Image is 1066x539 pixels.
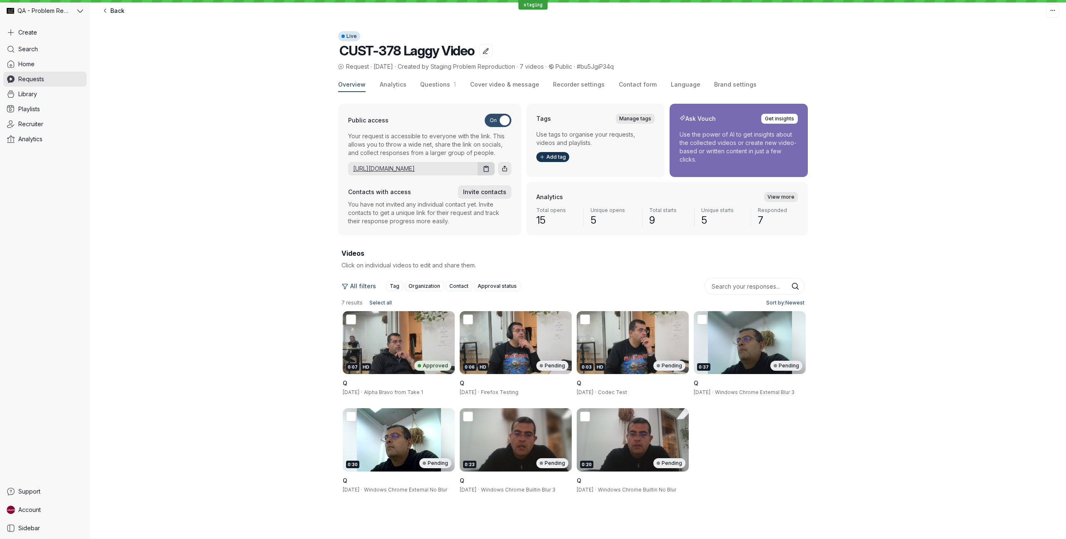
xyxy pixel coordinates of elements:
span: View more [767,193,795,201]
span: [DATE] [460,389,476,395]
a: [URL][DOMAIN_NAME] [348,165,474,173]
div: 0:06 [463,363,476,371]
span: Cover video & message [470,80,539,89]
div: Pending [770,361,802,371]
a: Requests [3,72,87,87]
span: Manage tags [619,115,651,123]
span: Windows Chrome Builtin No Blur [598,487,676,493]
button: Select all [366,298,395,308]
span: Q [343,477,347,484]
div: HD [595,363,605,371]
button: Search [791,282,799,291]
span: Questions [420,81,450,88]
span: Q [694,379,698,387]
div: Pending [419,458,451,468]
span: [DATE] [694,389,710,395]
span: Contact form [619,80,657,89]
span: Back [110,7,125,15]
button: Add tag [536,152,569,162]
span: · [476,389,481,396]
h2: Tags [536,115,551,123]
span: Total opens [536,207,577,214]
p: Use tags to organise your requests, videos and playlists. [536,130,655,147]
span: Analytics [380,80,406,89]
a: Analytics [3,132,87,147]
span: · [515,62,520,71]
span: · [359,487,364,493]
h3: Public access [348,116,389,125]
span: All filters [350,282,376,290]
span: Overview [338,80,366,89]
span: CUST-378 Laggy Video [339,42,474,59]
h2: Videos [341,249,804,258]
span: Windows Chrome External No Blur [364,487,447,493]
span: Firefox Testing [481,389,518,395]
span: Recorder settings [553,80,605,89]
span: [DATE] [343,389,359,395]
a: Search [3,42,87,57]
span: Library [18,90,37,98]
button: Sort by:Newest [763,298,804,308]
a: View more [764,192,798,202]
span: 5 [701,214,745,227]
span: Home [18,60,35,68]
h3: Contacts with access [348,188,411,196]
img: Stephane avatar [7,506,15,514]
span: [DATE] [343,487,359,493]
h2: Analytics [536,193,563,201]
button: Organization [405,281,444,291]
span: · [359,389,364,396]
span: Live [346,31,357,41]
button: Tag [386,281,403,291]
button: Share [498,162,511,175]
span: Requests [18,75,44,83]
button: Copy URL [478,162,495,175]
div: Pending [653,458,685,468]
span: · [544,62,548,71]
span: Approval status [478,282,517,290]
a: Back [97,4,130,17]
span: · [593,487,598,493]
button: Edit title [479,44,493,57]
span: [DATE] [577,487,593,493]
a: Recruiter [3,117,87,132]
span: Create [18,28,37,37]
div: 0:07 [346,363,359,371]
span: Created by Staging Problem Reproduction [398,63,515,70]
div: HD [478,363,488,371]
span: Q [460,477,464,484]
span: On [490,114,497,127]
div: Approved [414,361,451,371]
span: · [369,62,374,71]
span: [DATE] [460,487,476,493]
div: 0:30 [346,461,359,468]
a: Home [3,57,87,72]
div: 0:23 [463,461,476,468]
span: Brand settings [714,80,757,89]
span: 15 [536,214,577,227]
span: 1 [450,81,456,88]
p: Your request is accessible to everyone with the link. This allows you to throw a wide net, share ... [348,132,511,157]
span: · [593,389,598,396]
span: #bu5JgiP34q [577,63,614,70]
div: 0:03 [580,363,593,371]
input: Search your responses... [705,278,804,294]
span: [DATE] [577,389,593,395]
a: Playlists [3,102,87,117]
span: · [393,62,398,71]
span: Support [18,487,40,496]
span: Windows Chrome External Blur 3 [715,389,795,395]
span: Unique opens [590,207,636,214]
span: Total starts [649,207,687,214]
span: Organization [408,282,440,290]
span: Q [577,379,581,387]
span: [DATE] [374,63,393,70]
span: · [572,62,577,71]
div: QA - Problem Reproduction [3,3,75,18]
a: Stephane avatarAccount [3,502,87,517]
div: Pending [536,458,568,468]
span: Codec Test [598,389,627,395]
div: HD [361,363,371,371]
span: Get insights [765,115,794,123]
div: 0:20 [580,461,593,468]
